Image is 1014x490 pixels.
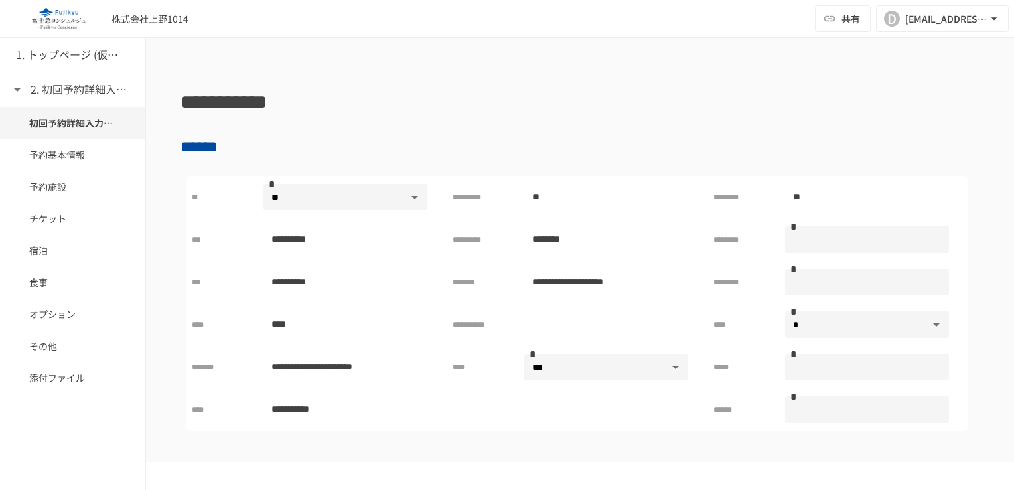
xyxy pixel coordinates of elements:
h6: 2. 初回予約詳細入力ページ [31,81,137,98]
span: 予約施設 [29,179,116,194]
span: 共有 [841,11,860,26]
span: その他 [29,339,116,353]
div: 株式会社上野1014 [111,12,188,26]
div: [EMAIL_ADDRESS][DOMAIN_NAME] [905,11,987,27]
span: チケット [29,211,116,226]
span: 添付ファイル [29,370,116,385]
img: eQeGXtYPV2fEKIA3pizDiVdzO5gJTl2ahLbsPaD2E4R [16,8,101,29]
span: 食事 [29,275,116,289]
span: オプション [29,307,116,321]
h6: 1. トップページ (仮予約一覧) [16,46,122,64]
button: D[EMAIL_ADDRESS][DOMAIN_NAME] [876,5,1009,32]
div: D [884,11,900,27]
button: 共有 [815,5,871,32]
span: 初回予約詳細入力ページ [29,116,116,130]
span: 宿泊 [29,243,116,258]
span: 予約基本情報 [29,147,116,162]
